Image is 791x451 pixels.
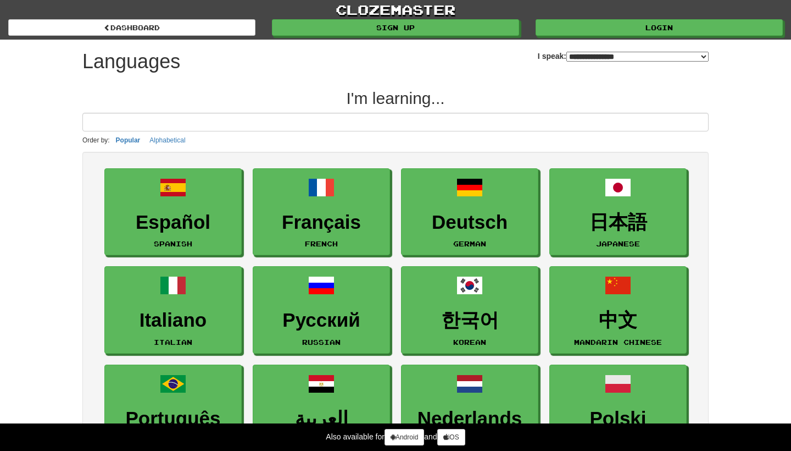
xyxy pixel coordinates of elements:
[549,168,687,256] a: 日本語Japanese
[566,52,709,62] select: I speak:
[407,310,532,331] h3: 한국어
[555,212,681,233] h3: 日本語
[82,136,110,144] small: Order by:
[253,266,390,354] a: РусскийRussian
[110,212,236,233] h3: Español
[253,168,390,256] a: FrançaisFrench
[113,134,144,146] button: Popular
[305,240,338,248] small: French
[259,310,384,331] h3: Русский
[555,408,681,430] h3: Polski
[8,19,255,36] a: dashboard
[574,338,662,346] small: Mandarin Chinese
[302,338,341,346] small: Russian
[596,240,640,248] small: Japanese
[385,429,424,446] a: Android
[453,338,486,346] small: Korean
[259,408,384,430] h3: العربية
[538,51,709,62] label: I speak:
[104,168,242,256] a: EspañolSpanish
[154,240,192,248] small: Spanish
[82,89,709,107] h2: I'm learning...
[401,168,538,256] a: DeutschGerman
[401,266,538,354] a: 한국어Korean
[536,19,783,36] a: Login
[259,212,384,233] h3: Français
[154,338,192,346] small: Italian
[407,212,532,233] h3: Deutsch
[272,19,519,36] a: Sign up
[549,266,687,354] a: 中文Mandarin Chinese
[555,310,681,331] h3: 中文
[146,134,188,146] button: Alphabetical
[453,240,486,248] small: German
[104,266,242,354] a: ItalianoItalian
[407,408,532,430] h3: Nederlands
[110,408,236,430] h3: Português
[110,310,236,331] h3: Italiano
[82,51,180,73] h1: Languages
[437,429,465,446] a: iOS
